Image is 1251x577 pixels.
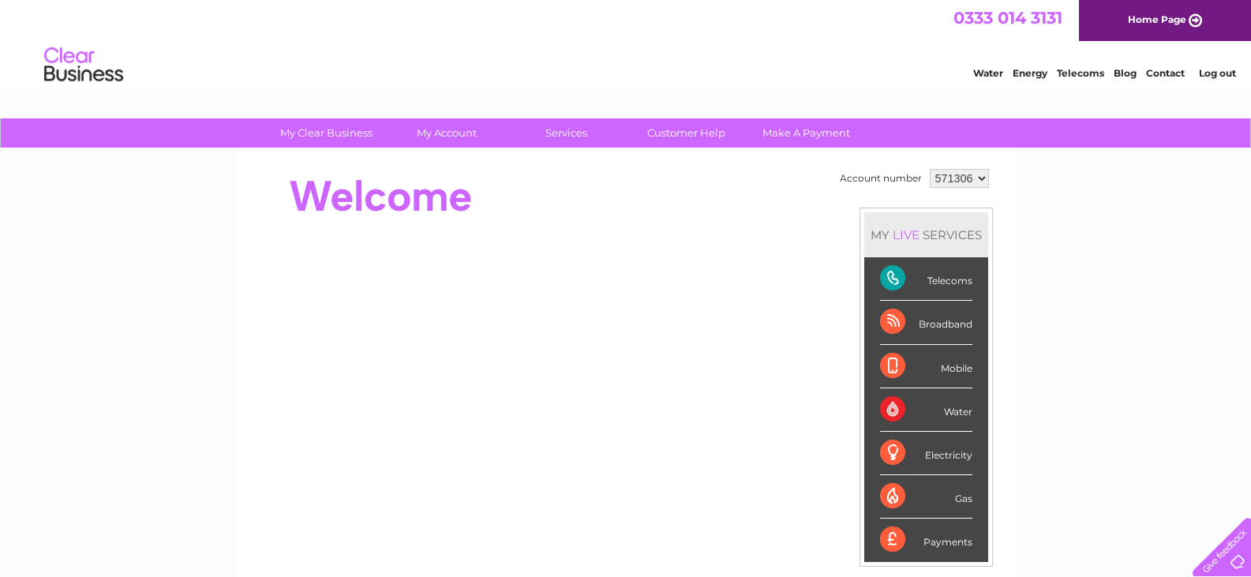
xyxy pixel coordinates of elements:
[836,165,926,192] td: Account number
[1013,67,1047,79] a: Energy
[864,212,988,257] div: MY SERVICES
[1146,67,1185,79] a: Contact
[880,301,972,344] div: Broadband
[253,9,999,77] div: Clear Business is a trading name of Verastar Limited (registered in [GEOGRAPHIC_DATA] No. 3667643...
[880,432,972,475] div: Electricity
[381,118,511,148] a: My Account
[621,118,751,148] a: Customer Help
[880,345,972,388] div: Mobile
[1114,67,1137,79] a: Blog
[880,519,972,561] div: Payments
[1057,67,1104,79] a: Telecoms
[880,257,972,301] div: Telecoms
[1199,67,1236,79] a: Log out
[953,8,1062,28] a: 0333 014 3131
[261,118,391,148] a: My Clear Business
[890,227,923,242] div: LIVE
[43,41,124,89] img: logo.png
[501,118,631,148] a: Services
[741,118,871,148] a: Make A Payment
[880,475,972,519] div: Gas
[880,388,972,432] div: Water
[973,67,1003,79] a: Water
